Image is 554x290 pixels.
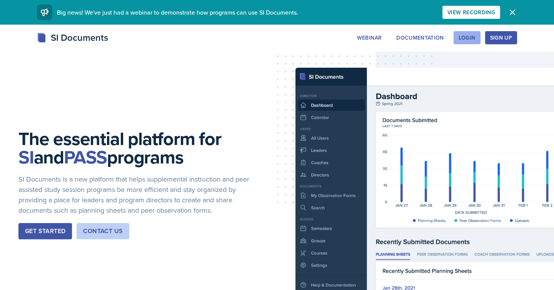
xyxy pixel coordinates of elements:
button: Get Started [18,223,72,239]
button: Sign Up [485,31,517,44]
button: Documentation [391,31,449,44]
div: SI Documents [37,31,108,45]
button: Contact Us [77,223,129,239]
div: Login [459,35,476,41]
div: Get Started [25,227,65,236]
div: Documentation [396,35,444,41]
span: Big news! We've just had a webinar to demonstrate how programs can use SI Documents. [57,8,298,17]
button: View Recording [442,6,500,19]
div: View Recording [447,9,495,15]
button: Login [454,31,481,44]
div: Sign Up [490,35,512,41]
div: Contact Us [83,227,123,236]
div: Webinar [357,35,382,41]
button: Webinar [352,31,387,44]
